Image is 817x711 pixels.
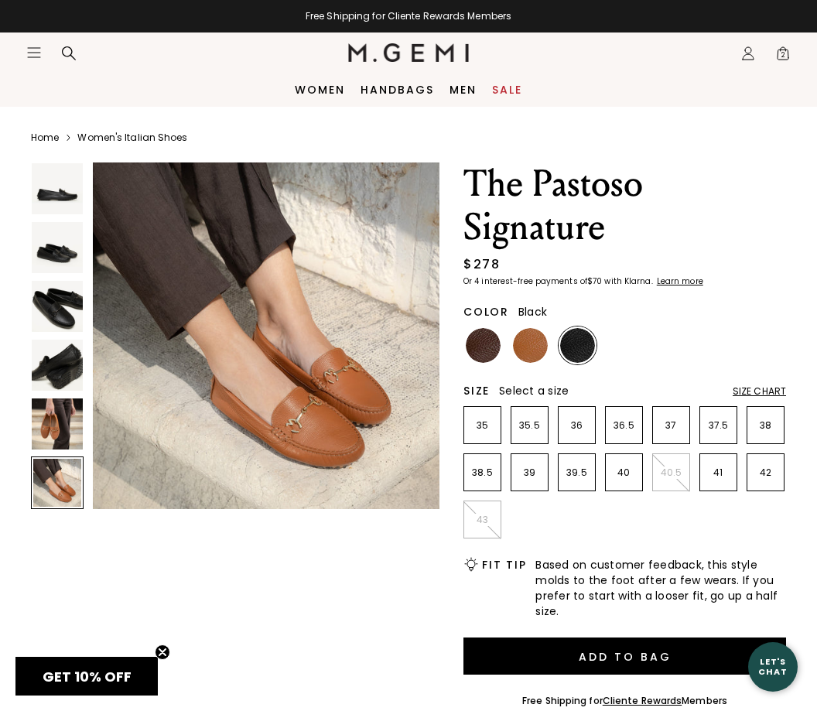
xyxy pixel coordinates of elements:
a: Sale [492,84,522,96]
h2: Fit Tip [482,559,526,571]
div: Let's Chat [748,657,798,676]
p: 43 [464,514,501,526]
img: M.Gemi [348,43,470,62]
img: The Pastoso Signature [32,163,83,214]
p: 37 [653,419,689,432]
img: The Pastoso Signature [93,162,439,509]
h2: Size [463,385,490,397]
klarna-placement-style-amount: $70 [587,275,602,287]
a: Learn more [655,277,703,286]
p: 38 [747,419,784,432]
p: 35.5 [511,419,548,432]
span: GET 10% OFF [43,667,132,686]
div: Size Chart [733,385,786,398]
span: Select a size [499,383,569,398]
p: 40.5 [653,467,689,479]
img: Tan [513,328,548,363]
p: 36.5 [606,419,642,432]
p: 42 [747,467,784,479]
p: 39 [511,467,548,479]
klarna-placement-style-cta: Learn more [657,275,703,287]
a: Handbags [361,84,434,96]
klarna-placement-style-body: Or 4 interest-free payments of [463,275,587,287]
div: Free Shipping for Members [522,695,727,707]
h2: Color [463,306,509,318]
div: $278 [463,255,500,274]
span: 2 [775,49,791,64]
img: The Pastoso Signature [32,340,83,391]
p: 41 [700,467,737,479]
p: 36 [559,419,595,432]
img: Black [560,328,595,363]
button: Close teaser [155,644,170,660]
button: Open site menu [26,45,42,60]
img: Chocolate [466,328,501,363]
button: Add to Bag [463,638,786,675]
img: The Pastoso Signature [32,281,83,332]
h1: The Pastoso Signature [463,162,786,249]
div: GET 10% OFFClose teaser [15,657,158,696]
a: Women [295,84,345,96]
a: Home [31,132,59,144]
span: Black [518,304,547,320]
a: Men [450,84,477,96]
p: 39.5 [559,467,595,479]
p: 40 [606,467,642,479]
span: Based on customer feedback, this style molds to the foot after a few wears. If you prefer to star... [535,557,786,619]
p: 37.5 [700,419,737,432]
a: Women's Italian Shoes [77,132,187,144]
klarna-placement-style-body: with Klarna [604,275,655,287]
img: The Pastoso Signature [32,398,83,450]
p: 38.5 [464,467,501,479]
img: The Pastoso Signature [32,222,83,273]
p: 35 [464,419,501,432]
a: Cliente Rewards [603,694,682,707]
